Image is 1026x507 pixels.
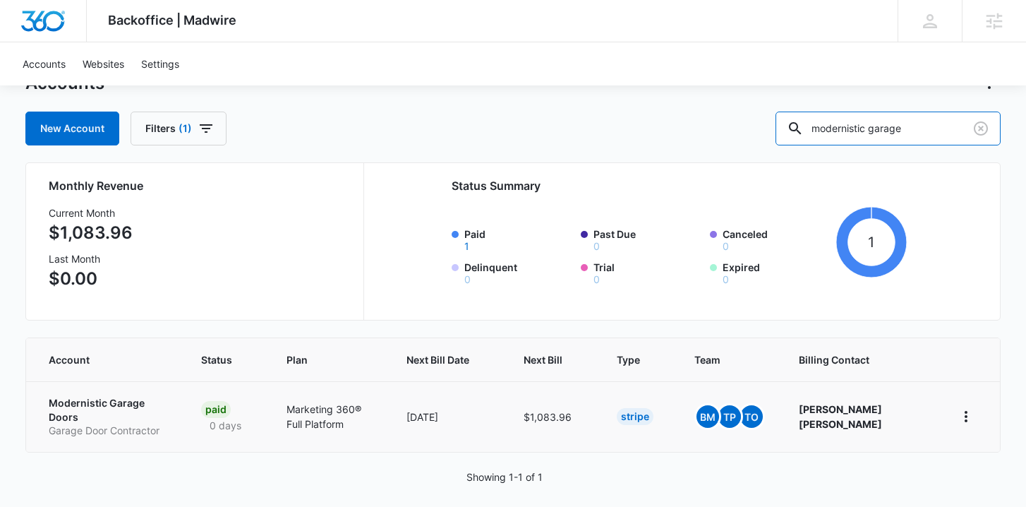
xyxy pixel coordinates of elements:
button: Filters(1) [131,112,227,145]
button: Paid [464,241,469,251]
span: Account [49,352,147,367]
p: Garage Door Contractor [49,424,167,438]
label: Canceled [723,227,831,251]
span: Plan [286,352,373,367]
h3: Last Month [49,251,133,266]
span: TO [740,405,763,428]
span: Next Bill [524,352,562,367]
div: Domain: [DOMAIN_NAME] [37,37,155,48]
a: New Account [25,112,119,145]
label: Trial [593,260,701,285]
div: Paid [201,401,231,418]
button: home [955,405,977,428]
span: Type [617,352,640,367]
input: Search [775,112,1001,145]
td: $1,083.96 [507,381,600,452]
img: logo_orange.svg [23,23,34,34]
td: [DATE] [390,381,507,452]
div: Domain Overview [54,83,126,93]
tspan: 1 [868,234,874,251]
label: Past Due [593,227,701,251]
label: Delinquent [464,260,572,285]
strong: [PERSON_NAME] [PERSON_NAME] [799,403,882,430]
img: website_grey.svg [23,37,34,48]
a: Accounts [14,42,74,85]
span: (1) [179,124,192,133]
span: Backoffice | Madwire [108,13,236,28]
div: v 4.0.25 [40,23,69,34]
h2: Status Summary [452,177,906,194]
div: Keywords by Traffic [156,83,238,93]
div: Stripe [617,408,653,425]
span: BM [696,405,719,428]
p: 0 days [201,418,250,433]
img: tab_domain_overview_orange.svg [38,82,49,93]
h2: Monthly Revenue [49,177,346,194]
p: Marketing 360® Full Platform [286,402,373,431]
label: Paid [464,227,572,251]
a: Settings [133,42,188,85]
span: Next Bill Date [406,352,469,367]
label: Expired [723,260,831,285]
p: $0.00 [49,266,133,292]
p: $1,083.96 [49,220,133,246]
p: Modernistic Garage Doors [49,396,167,424]
h3: Current Month [49,205,133,220]
span: Team [694,352,744,367]
a: Modernistic Garage DoorsGarage Door Contractor [49,396,167,438]
a: Websites [74,42,133,85]
button: Clear [970,117,992,140]
p: Showing 1-1 of 1 [466,470,543,484]
img: tab_keywords_by_traffic_grey.svg [140,82,152,93]
span: TP [718,405,741,428]
span: Billing Contact [799,352,920,367]
span: Status [201,352,232,367]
